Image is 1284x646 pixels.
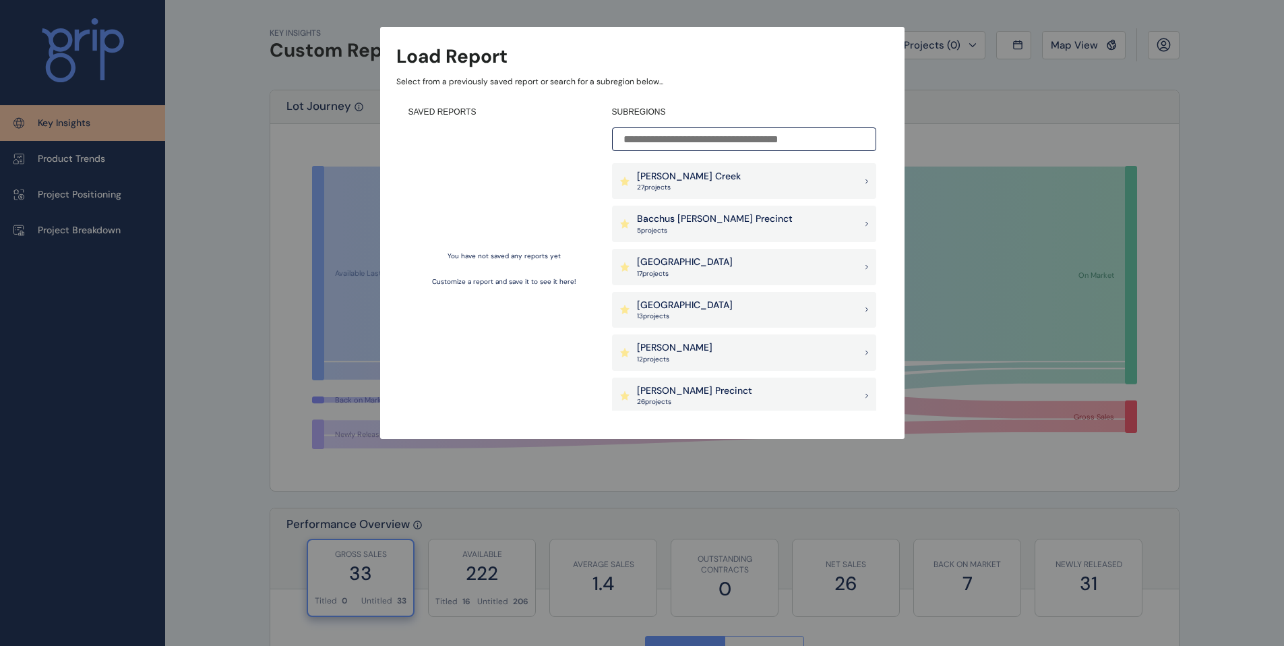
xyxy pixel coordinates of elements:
h3: Load Report [396,43,508,69]
p: 17 project s [637,269,733,278]
h4: SUBREGIONS [612,107,876,118]
p: Customize a report and save it to see it here! [432,277,576,287]
p: Bacchus [PERSON_NAME] Precinct [637,212,793,226]
h4: SAVED REPORTS [408,107,600,118]
p: [GEOGRAPHIC_DATA] [637,256,733,269]
p: 27 project s [637,183,741,192]
p: Select from a previously saved report or search for a subregion below... [396,76,888,88]
p: 5 project s [637,226,793,235]
p: 12 project s [637,355,712,364]
p: You have not saved any reports yet [448,252,561,261]
p: 13 project s [637,312,733,321]
p: [PERSON_NAME] Precinct [637,384,752,398]
p: [GEOGRAPHIC_DATA] [637,299,733,312]
p: [PERSON_NAME] Creek [637,170,741,183]
p: 26 project s [637,397,752,407]
p: [PERSON_NAME] [637,341,712,355]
